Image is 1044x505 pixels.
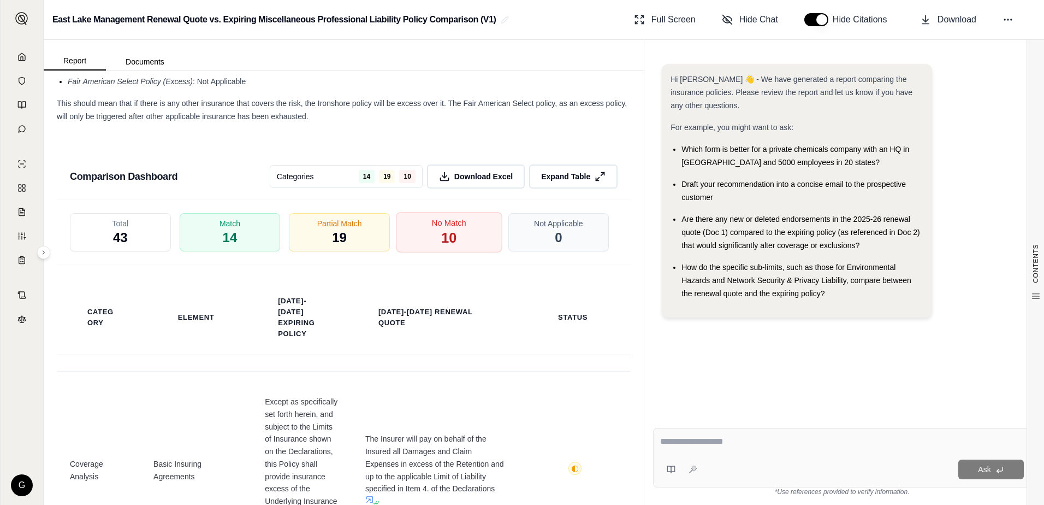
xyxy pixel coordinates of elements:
[681,145,909,167] span: Which form is better for a private chemicals company with an HQ in [GEOGRAPHIC_DATA] and 5000 emp...
[112,218,129,229] span: Total
[7,284,37,306] a: Contract Analysis
[958,460,1024,479] button: Ask
[7,249,37,271] a: Coverage Table
[630,9,700,31] button: Full Screen
[270,165,423,188] button: Categories141910
[7,46,37,68] a: Home
[7,118,37,140] a: Chat
[671,75,912,110] span: Hi [PERSON_NAME] 👋 - We have generated a report comparing the insurance policies. Please review t...
[165,306,228,330] th: Element
[545,306,601,330] th: Status
[427,165,525,189] button: Download Excel
[317,218,362,229] span: Partial Match
[37,246,50,259] button: Expand sidebar
[7,201,37,223] a: Claim Coverage
[11,8,33,30] button: Expand sidebar
[15,12,28,25] img: Expand sidebar
[717,9,782,31] button: Hide Chat
[220,218,240,229] span: Match
[441,229,456,248] span: 10
[1031,244,1040,283] span: CONTENTS
[399,170,415,183] span: 10
[11,474,33,496] div: G
[359,170,375,183] span: 14
[916,9,981,31] button: Download
[568,462,582,479] button: ◐
[265,289,339,346] th: [DATE]-[DATE] Expiring Policy
[978,465,990,474] span: Ask
[651,13,696,26] span: Full Screen
[681,263,911,298] span: How do the specific sub-limits, such as those for Environmental Hazards and Network Security & Pr...
[938,13,976,26] span: Download
[555,229,562,246] span: 0
[52,10,496,30] h2: East Lake Management Renewal Quote vs. Expiring Miscellaneous Professional Liability Policy Compa...
[7,70,37,92] a: Documents Vault
[833,13,894,26] span: Hide Citations
[74,300,127,335] th: Category
[529,165,618,189] button: Expand Table
[681,215,920,250] span: Are there any new or deleted endorsements in the 2025-26 renewal quote (Doc 1) compared to the ex...
[432,218,466,229] span: No Match
[571,464,579,473] span: ◐
[739,13,778,26] span: Hide Chat
[44,52,106,71] button: Report
[332,229,347,246] span: 19
[365,300,506,335] th: [DATE]-[DATE] Renewal Quote
[223,229,238,246] span: 14
[681,180,906,202] span: Draft your recommendation into a concise email to the prospective customer
[113,229,128,246] span: 43
[277,171,314,182] span: Categories
[653,488,1031,496] div: *Use references provided to verify information.
[193,77,246,86] span: : Not Applicable
[57,99,627,121] span: This should mean that if there is any other insurance that covers the risk, the Ironshore policy ...
[7,177,37,199] a: Policy Comparisons
[379,170,395,183] span: 19
[7,225,37,247] a: Custom Report
[454,171,513,182] span: Download Excel
[7,153,37,175] a: Single Policy
[7,308,37,330] a: Legal Search Engine
[7,94,37,116] a: Prompt Library
[68,77,193,86] span: Fair American Select Policy (Excess)
[541,171,590,182] span: Expand Table
[153,458,239,483] span: Basic Insuring Agreements
[534,218,583,229] span: Not Applicable
[671,123,793,132] span: For example, you might want to ask:
[106,53,184,71] button: Documents
[70,458,127,483] span: Coverage Analysis
[70,167,177,186] h3: Comparison Dashboard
